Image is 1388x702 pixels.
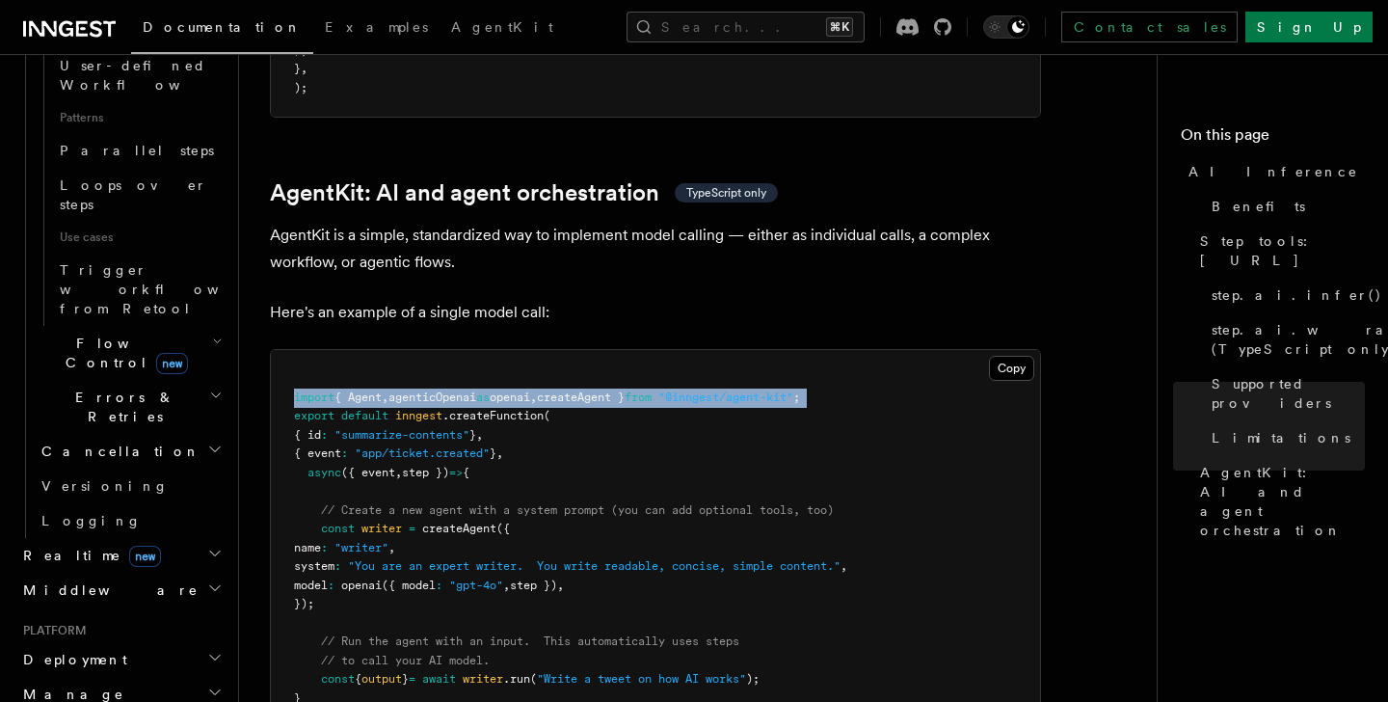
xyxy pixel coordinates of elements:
span: Documentation [143,19,302,35]
span: as [476,391,490,404]
span: : [334,559,341,573]
span: = [409,522,415,535]
span: , [388,541,395,554]
span: Limitations [1212,428,1350,447]
a: Step tools: [URL] [1192,224,1365,278]
span: } [294,62,301,75]
span: writer [463,672,503,686]
span: .createFunction [442,409,544,422]
span: , [841,559,847,573]
span: async [307,466,341,479]
span: ({ model [382,579,436,592]
span: { [463,466,469,479]
span: step.ai.infer() [1212,285,1382,305]
span: Patterns [52,102,227,133]
a: Examples [313,6,440,52]
a: AgentKit [440,6,565,52]
span: Cancellation [34,442,200,461]
button: Cancellation [34,434,227,469]
span: } [469,428,476,442]
button: Toggle dark mode [983,15,1029,39]
span: : [341,446,348,460]
span: } [490,446,496,460]
span: new [129,546,161,567]
span: ); [746,672,760,686]
p: Here's an example of a single model call: [270,299,1041,326]
span: await [422,672,456,686]
span: Realtime [15,546,161,565]
a: AgentKit: AI and agent orchestrationTypeScript only [270,179,778,206]
button: Errors & Retries [34,380,227,434]
span: // Create a new agent with a system prompt (you can add optional tools, too) [321,503,834,517]
span: { [355,672,361,686]
button: Search...⌘K [627,12,865,42]
span: AI Inference [1188,162,1358,181]
span: } [402,672,409,686]
span: Use cases [52,222,227,253]
span: { Agent [334,391,382,404]
span: , [382,391,388,404]
span: openai [341,579,382,592]
a: AgentKit: AI and agent orchestration [1192,455,1365,548]
a: step.ai.infer() [1204,278,1365,312]
h4: On this page [1181,123,1365,154]
a: User-defined Workflows [52,48,227,102]
span: : [436,579,442,592]
span: = [409,672,415,686]
span: ); [294,43,307,57]
span: , [395,466,402,479]
span: // Run the agent with an input. This automatically uses steps [321,634,739,648]
span: : [321,541,328,554]
span: Versioning [41,478,169,494]
a: Trigger workflows from Retool [52,253,227,326]
span: AgentKit: AI and agent orchestration [1200,463,1365,540]
span: AgentKit [451,19,553,35]
span: name [294,541,321,554]
span: from [625,391,652,404]
span: createAgent } [537,391,625,404]
a: Documentation [131,6,313,54]
button: Deployment [15,642,227,677]
a: Supported providers [1204,366,1365,420]
span: TypeScript only [686,185,766,201]
span: "@inngest/agent-kit" [658,391,793,404]
span: { id [294,428,321,442]
span: // to call your AI model. [321,654,490,667]
span: : [328,579,334,592]
span: Parallel steps [60,143,214,158]
span: { event [294,446,341,460]
span: Middleware [15,580,199,600]
a: Sign Up [1245,12,1373,42]
span: Benefits [1212,197,1305,216]
p: AgentKit is a simple, standardized way to implement model calling — either as individual calls, a... [270,222,1041,276]
span: Platform [15,623,87,638]
span: createAgent [422,522,496,535]
span: , [476,428,483,442]
span: "You are an expert writer. You write readable, concise, simple content." [348,559,841,573]
span: inngest [395,409,442,422]
span: , [301,62,307,75]
span: Logging [41,513,142,528]
span: export [294,409,334,422]
span: Examples [325,19,428,35]
span: openai [490,391,530,404]
span: step }) [402,466,449,479]
span: User-defined Workflows [60,58,233,93]
span: const [321,522,355,535]
span: default [341,409,388,422]
span: Step tools: [URL] [1200,231,1365,270]
a: Versioning [34,469,227,503]
span: , [496,446,503,460]
kbd: ⌘K [826,17,853,37]
span: step }) [510,579,557,592]
span: writer [361,522,402,535]
span: output [361,672,402,686]
span: Flow Control [34,334,212,372]
span: "Write a tweet on how AI works" [537,672,746,686]
button: Copy [989,356,1034,381]
button: Middleware [15,573,227,607]
span: "summarize-contents" [334,428,469,442]
span: Deployment [15,650,127,669]
a: AI Inference [1181,154,1365,189]
span: : [321,428,328,442]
